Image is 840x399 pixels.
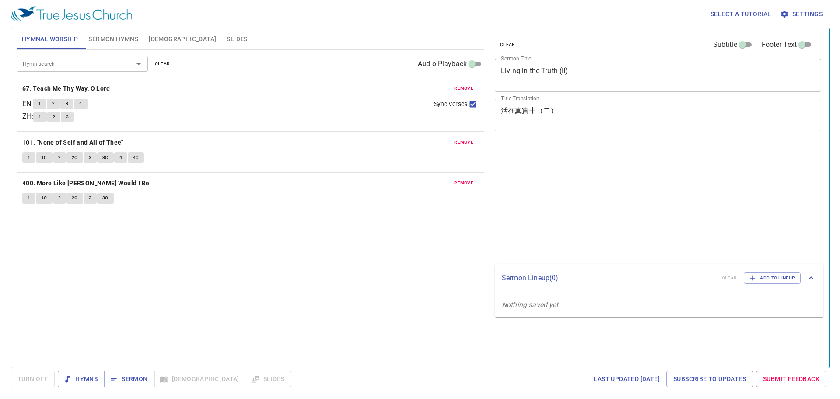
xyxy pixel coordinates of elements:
button: 3C [97,193,114,203]
span: 3C [102,154,108,162]
button: 101. "None of Self and All of Thee" [22,137,125,148]
b: 400. More Like [PERSON_NAME] Would I Be [22,178,150,189]
button: 1C [36,152,52,163]
span: Sync Verses [434,99,467,109]
button: 1 [22,152,35,163]
button: Sermon [104,371,154,387]
span: 2 [58,154,61,162]
span: 1C [41,194,47,202]
span: 3 [66,100,68,108]
span: 2C [72,194,78,202]
b: 67. Teach Me Thy Way, O Lord [22,83,110,94]
p: ZH : [22,111,33,122]
button: 400. More Like [PERSON_NAME] Would I Be [22,178,151,189]
button: remove [449,178,479,188]
span: 3 [66,113,69,121]
span: 2 [52,100,55,108]
div: Sermon Lineup(0)clearAdd to Lineup [495,264,823,293]
span: 1 [38,113,41,121]
button: 4 [114,152,127,163]
span: Slides [227,34,247,45]
span: Hymnal Worship [22,34,78,45]
button: 3 [60,99,73,109]
button: 3 [61,112,74,122]
span: 3C [102,194,108,202]
button: 4C [128,152,144,163]
textarea: Living in the Truth (II) [501,67,815,83]
span: Submit Feedback [763,374,819,385]
button: 2 [47,99,60,109]
button: clear [150,59,175,69]
button: 1 [22,193,35,203]
button: remove [449,137,479,148]
img: True Jesus Church [10,6,132,22]
span: clear [500,41,515,49]
p: Sermon Lineup ( 0 ) [502,273,715,283]
button: clear [495,39,521,50]
a: Subscribe to Updates [666,371,753,387]
button: 3C [97,152,114,163]
span: Sermon Hymns [88,34,138,45]
button: 1 [33,112,46,122]
span: Hymns [65,374,98,385]
span: Last updated [DATE] [594,374,660,385]
span: 1C [41,154,47,162]
button: 2 [47,112,60,122]
button: Select a tutorial [707,6,775,22]
span: 2 [52,113,55,121]
span: remove [454,85,473,92]
span: 2 [58,194,61,202]
i: Nothing saved yet [502,300,559,309]
button: Settings [778,6,826,22]
button: 4 [74,99,87,109]
button: 2C [66,193,83,203]
p: EN : [22,99,33,109]
button: 2C [66,152,83,163]
span: 3 [89,154,91,162]
span: 4 [79,100,82,108]
span: 4 [119,154,122,162]
a: Last updated [DATE] [590,371,663,387]
span: 4C [133,154,139,162]
button: 2 [53,193,66,203]
button: remove [449,83,479,94]
span: clear [155,60,170,68]
b: 101. "None of Self and All of Thee" [22,137,123,148]
button: 2 [53,152,66,163]
span: remove [454,138,473,146]
button: 1C [36,193,52,203]
button: 67. Teach Me Thy Way, O Lord [22,83,112,94]
span: Settings [782,9,822,20]
span: 2C [72,154,78,162]
a: Submit Feedback [756,371,826,387]
span: Sermon [111,374,147,385]
span: Audio Playback [418,59,467,69]
span: Select a tutorial [710,9,771,20]
span: remove [454,179,473,187]
span: 1 [28,154,30,162]
span: Add to Lineup [749,274,795,282]
span: Footer Text [762,39,797,50]
button: 1 [33,99,46,109]
button: 3 [84,193,97,203]
button: Hymns [58,371,105,387]
span: 1 [28,194,30,202]
span: Subtitle [713,39,737,50]
button: Add to Lineup [744,272,801,284]
span: 3 [89,194,91,202]
span: Subscribe to Updates [673,374,746,385]
span: 1 [38,100,41,108]
button: Open [133,58,145,70]
button: 3 [84,152,97,163]
textarea: 活在真實中（二） [501,106,815,123]
span: [DEMOGRAPHIC_DATA] [149,34,216,45]
iframe: from-child [491,141,757,260]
